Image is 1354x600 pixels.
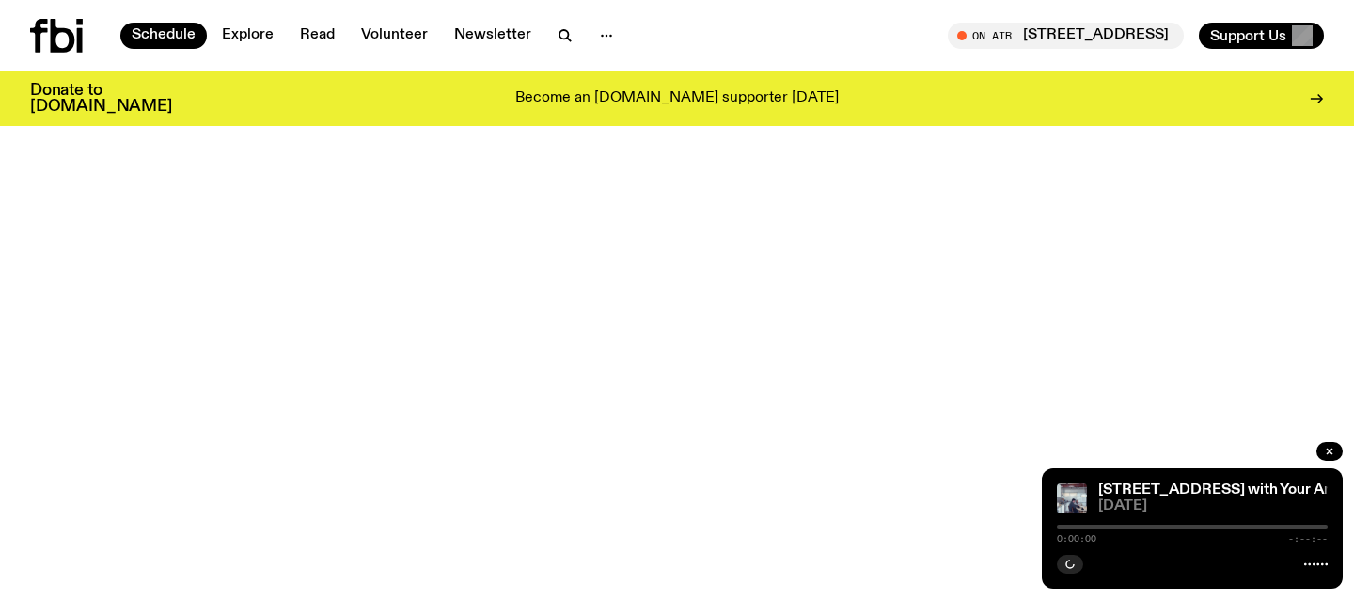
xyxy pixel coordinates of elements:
a: Read [289,23,346,49]
h3: Donate to [DOMAIN_NAME] [30,83,172,115]
button: Support Us [1199,23,1324,49]
a: Specialist [68,239,141,263]
h3: [STREET_ADDRESS] [68,282,620,335]
a: Newsletter [443,23,543,49]
span: Tune in live [968,28,1174,42]
span: [DATE] [1098,499,1328,513]
p: emo, cloud bs and other things [68,342,549,365]
span: 0:00:00 [1057,534,1096,544]
button: On Air[STREET_ADDRESS] [948,23,1184,49]
a: Volunteer [350,23,439,49]
p: Become an [DOMAIN_NAME] supporter [DATE] [515,90,839,107]
a: [STREET_ADDRESS]emo, cloud bs and other things [68,239,620,425]
span: -:--:-- [1288,534,1328,544]
span: Support Us [1210,27,1286,44]
img: Pat sits at a dining table with his profile facing the camera. Rhea sits to his left facing the c... [1057,483,1087,513]
span: On Air [62,177,124,194]
span: Specialist [76,244,133,258]
a: Schedule [120,23,207,49]
a: Explore [211,23,285,49]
